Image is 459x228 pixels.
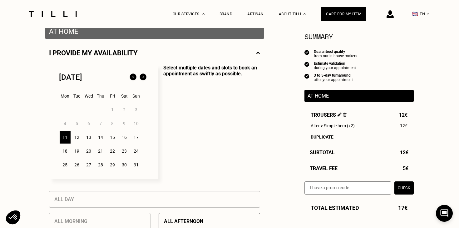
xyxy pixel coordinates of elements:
[427,13,429,15] img: menu déroulant
[131,131,142,144] div: 17
[321,7,366,21] a: Care for my item
[107,145,118,157] div: 22
[399,112,407,118] span: 12€
[83,159,94,171] div: 27
[400,123,407,128] span: 12€
[158,65,260,179] p: Select multiple dates and slots to book an appointment as swiftly as possible.
[304,149,414,155] div: Subtotal
[119,159,130,171] div: 30
[403,165,408,171] span: 5€
[311,112,347,118] span: Trousers
[49,49,138,57] p: I provide my availability
[49,28,260,35] p: At home
[83,131,94,144] div: 13
[387,10,394,18] img: login icon
[314,78,353,82] div: after your appointment
[131,159,142,171] div: 31
[27,11,79,17] img: Tilli seamstress service logo
[412,11,418,17] span: 🇬🇧
[304,73,309,79] img: icon list info
[220,12,233,16] a: Brand
[304,181,391,195] input: I have a promo code
[314,49,357,54] div: Guaranteed quality
[304,31,414,42] section: Summary
[311,134,407,139] div: Duplicate
[95,145,106,157] div: 21
[304,49,309,55] img: icon list info
[95,159,106,171] div: 28
[60,145,71,157] div: 18
[343,113,347,117] img: Delete
[72,131,82,144] div: 12
[314,66,356,70] div: during your appointment
[311,123,355,128] span: Alter > Simple hem (x2)
[131,145,142,157] div: 24
[314,61,356,66] div: Estimate validation
[256,49,260,57] img: svg+xml;base64,PHN2ZyBmaWxsPSJub25lIiBoZWlnaHQ9IjE0IiB2aWV3Qm94PSIwIDAgMjggMTQiIHdpZHRoPSIyOCIgeG...
[72,145,82,157] div: 19
[398,205,407,211] span: 17€
[247,12,264,16] a: Artisan
[304,165,414,171] div: Travel fee
[394,181,414,195] button: Check
[304,61,309,67] img: icon list info
[138,72,148,82] img: Mois suivant
[338,113,342,117] img: Edit
[314,73,353,78] div: 3 to 5-day turnaround
[304,205,414,211] div: Total estimated
[400,149,408,155] span: 12€
[128,72,138,82] img: Mois précédent
[202,13,205,15] img: Dropdown menu
[72,159,82,171] div: 26
[119,145,130,157] div: 23
[95,131,106,144] div: 14
[59,73,82,82] div: [DATE]
[119,131,130,144] div: 16
[60,131,71,144] div: 11
[164,218,203,224] p: All afternoon
[314,54,357,58] div: from our in-house makers
[304,13,306,15] img: About dropdown menu
[60,159,71,171] div: 25
[83,145,94,157] div: 20
[107,131,118,144] div: 15
[308,93,411,99] p: At home
[107,159,118,171] div: 29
